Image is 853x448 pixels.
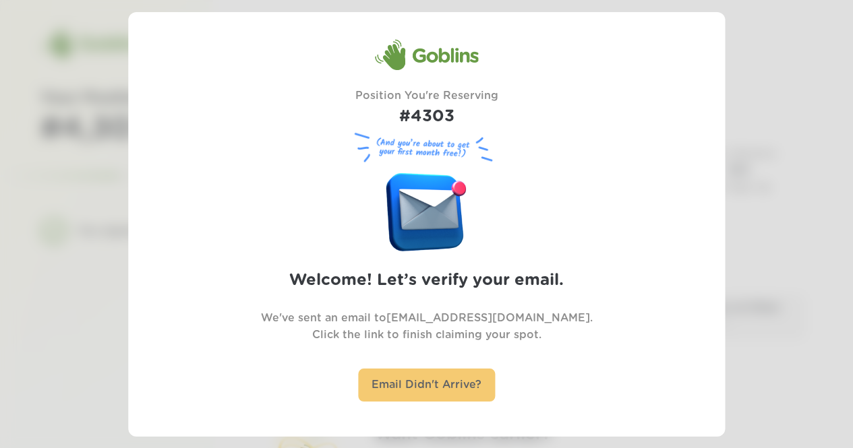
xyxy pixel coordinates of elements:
[349,129,504,166] figure: (And you’re about to get your first month free!)
[358,369,495,402] div: Email Didn't Arrive?
[289,268,564,293] h2: Welcome! Let’s verify your email.
[355,104,498,129] h1: #4303
[375,38,479,71] div: Goblins
[261,310,593,344] p: We've sent an email to [EMAIL_ADDRESS][DOMAIN_NAME] . Click the link to finish claiming your spot.
[355,88,498,129] div: Position You're Reserving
